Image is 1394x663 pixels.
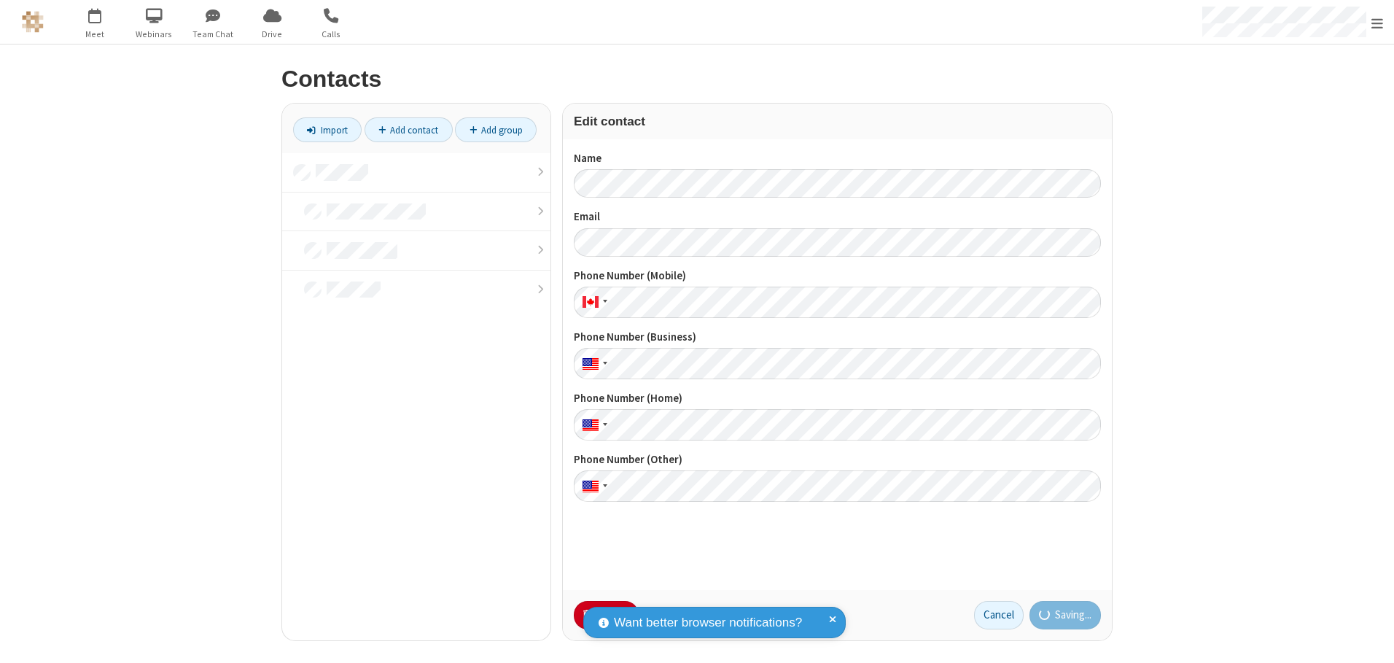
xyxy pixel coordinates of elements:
[1029,601,1102,630] button: Saving...
[304,28,359,41] span: Calls
[574,390,1101,407] label: Phone Number (Home)
[574,451,1101,468] label: Phone Number (Other)
[614,613,802,632] span: Want better browser notifications?
[281,66,1113,92] h2: Contacts
[245,28,300,41] span: Drive
[455,117,537,142] a: Add group
[574,115,1101,128] h3: Edit contact
[574,348,612,379] div: United States: + 1
[574,409,612,441] div: United States: + 1
[974,601,1024,630] button: Cancel
[293,117,362,142] a: Import
[574,150,1101,167] label: Name
[574,601,639,630] button: Delete
[574,209,1101,225] label: Email
[1055,607,1091,624] span: Saving...
[68,28,122,41] span: Meet
[186,28,241,41] span: Team Chat
[22,11,44,33] img: QA Selenium DO NOT DELETE OR CHANGE
[574,268,1101,284] label: Phone Number (Mobile)
[574,329,1101,346] label: Phone Number (Business)
[574,470,612,502] div: United States: + 1
[127,28,182,41] span: Webinars
[365,117,453,142] a: Add contact
[574,287,612,318] div: Canada: + 1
